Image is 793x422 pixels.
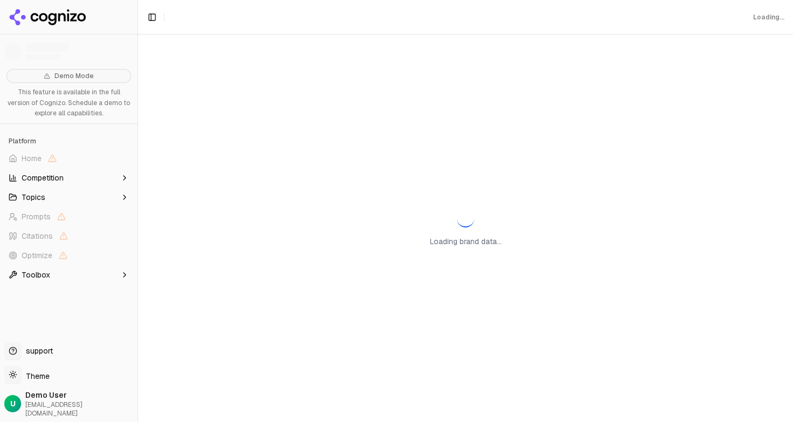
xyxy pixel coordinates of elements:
span: Optimize [22,250,52,261]
span: Toolbox [22,269,50,280]
span: Prompts [22,211,51,222]
span: Demo Mode [54,72,94,80]
p: Loading brand data... [430,236,502,247]
span: U [10,398,16,409]
p: This feature is available in the full version of Cognizo. Schedule a demo to explore all capabili... [6,87,131,119]
button: Topics [4,189,133,206]
span: Theme [22,371,50,381]
span: support [22,345,53,356]
div: Loading... [753,13,784,22]
span: [EMAIL_ADDRESS][DOMAIN_NAME] [25,400,133,418]
span: Demo User [25,390,133,400]
div: Platform [4,133,133,150]
span: Citations [22,231,53,241]
button: Toolbox [4,266,133,283]
span: Topics [22,192,45,203]
span: Home [22,153,42,164]
button: Competition [4,169,133,186]
span: Competition [22,172,64,183]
